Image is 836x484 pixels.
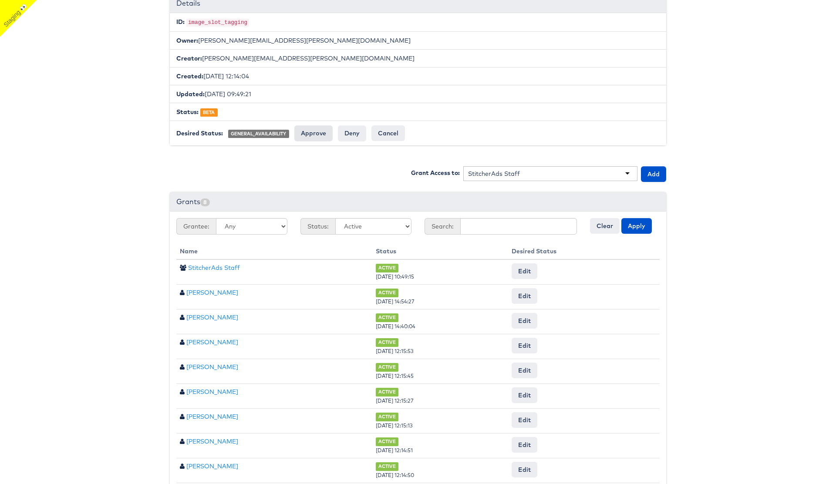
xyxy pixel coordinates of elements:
span: User [180,314,185,320]
b: Updated: [176,90,205,98]
a: [PERSON_NAME] [186,289,238,296]
button: Edit [512,338,537,353]
span: User [180,413,185,420]
span: User Group [180,265,186,271]
input: Cancel [371,125,405,141]
span: User [180,339,185,345]
b: Desired Status: [176,129,223,137]
button: Edit [512,412,537,428]
th: Status [372,243,509,259]
span: [DATE] 10:49:15 [376,273,414,280]
span: User [180,364,185,370]
button: Edit [512,263,537,279]
div: Grants [170,192,666,212]
span: User [180,389,185,395]
a: [PERSON_NAME] [186,313,238,321]
input: Approve [294,125,333,141]
button: Edit [512,363,537,378]
a: [PERSON_NAME] [186,388,238,396]
button: Edit [512,288,537,304]
a: [PERSON_NAME] [186,413,238,420]
button: Edit [512,462,537,477]
span: ACTIVE [376,462,399,471]
span: ACTIVE [376,289,399,297]
span: GENERAL_AVAILABILITY [228,130,289,138]
span: [DATE] 12:15:13 [376,422,413,429]
th: Name [176,243,372,259]
label: Grant Access to: [411,168,460,177]
span: [DATE] 12:15:27 [376,397,414,404]
span: ACTIVE [376,413,399,421]
li: [DATE] 12:14:04 [170,67,666,85]
a: StitcherAds Staff [188,264,240,272]
b: Owner: [176,37,198,44]
span: [DATE] 14:54:27 [376,298,415,305]
a: [PERSON_NAME] [186,363,238,371]
li: [PERSON_NAME][EMAIL_ADDRESS][PERSON_NAME][DOMAIN_NAME] [170,31,666,50]
span: [DATE] 12:14:51 [376,447,413,454]
span: User [180,438,185,444]
div: StitcherAds Staff [468,169,520,178]
span: User [180,289,185,296]
span: ACTIVE [376,363,399,371]
button: Edit [512,437,537,453]
span: ACTIVE [376,437,399,446]
button: Edit [512,313,537,329]
span: Status: [300,218,335,235]
b: Status: [176,108,199,116]
button: Add [641,166,666,182]
span: [DATE] 12:15:53 [376,348,414,354]
b: Creator: [176,54,202,62]
a: [PERSON_NAME] [186,462,238,470]
span: BETA [200,108,218,117]
button: Apply [621,218,652,234]
span: 8 [200,198,210,206]
span: Grantee: [176,218,216,235]
b: Created: [176,72,203,80]
li: [DATE] 09:49:21 [170,85,666,103]
span: ACTIVE [376,313,399,322]
span: ACTIVE [376,338,399,346]
span: Search: [425,218,460,235]
span: [DATE] 12:15:45 [376,373,414,379]
button: Edit [512,387,537,403]
input: Deny [338,125,366,141]
li: [PERSON_NAME][EMAIL_ADDRESS][PERSON_NAME][DOMAIN_NAME] [170,49,666,67]
button: Clear [590,218,620,234]
b: ID: [176,18,185,26]
a: [PERSON_NAME] [186,437,238,445]
span: ACTIVE [376,264,399,272]
th: Desired Status [508,243,660,259]
span: [DATE] 12:14:50 [376,472,414,478]
code: image_slot_tagging [186,19,249,27]
a: [PERSON_NAME] [186,338,238,346]
span: User [180,463,185,469]
span: ACTIVE [376,388,399,396]
span: [DATE] 14:40:04 [376,323,415,329]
